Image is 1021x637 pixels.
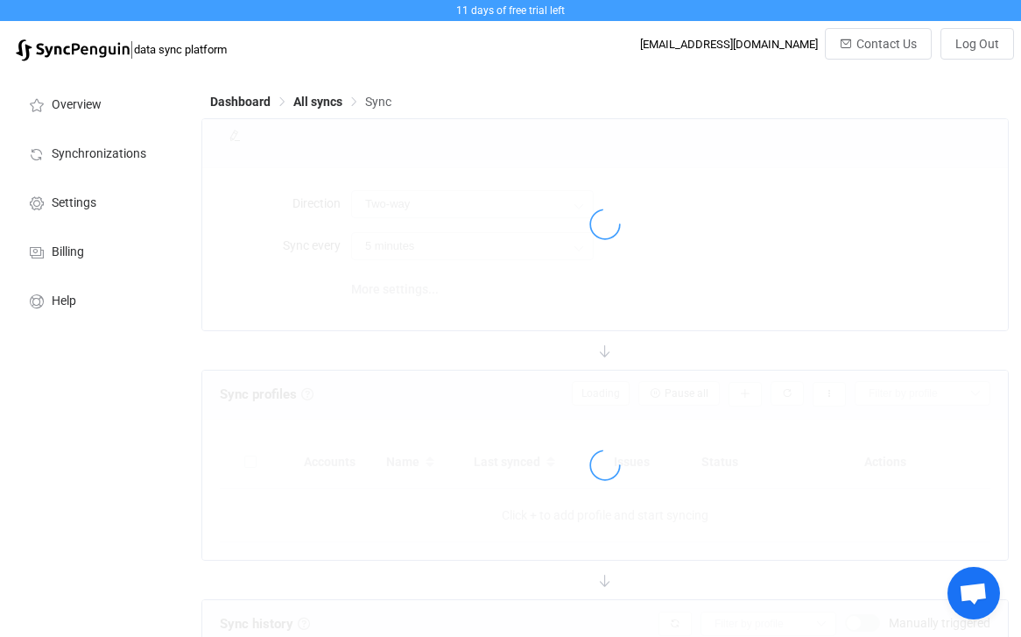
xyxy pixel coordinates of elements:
span: Billing [52,245,84,259]
div: Breadcrumb [210,96,391,108]
span: Dashboard [210,95,271,109]
div: [EMAIL_ADDRESS][DOMAIN_NAME] [640,38,818,51]
span: 11 days of free trial left [456,4,565,17]
span: Synchronizations [52,147,146,161]
a: Billing [9,226,184,275]
button: Log Out [940,28,1014,60]
span: Settings [52,196,96,210]
a: Overview [9,79,184,128]
a: Open chat [947,567,1000,619]
a: Help [9,275,184,324]
button: Contact Us [825,28,932,60]
span: Help [52,294,76,308]
span: data sync platform [134,43,227,56]
span: | [130,37,134,61]
span: Log Out [955,37,999,51]
span: Overview [52,98,102,112]
span: Contact Us [856,37,917,51]
span: All syncs [293,95,342,109]
span: Sync [365,95,391,109]
a: |data sync platform [16,37,227,61]
a: Settings [9,177,184,226]
a: Synchronizations [9,128,184,177]
img: syncpenguin.svg [16,39,130,61]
